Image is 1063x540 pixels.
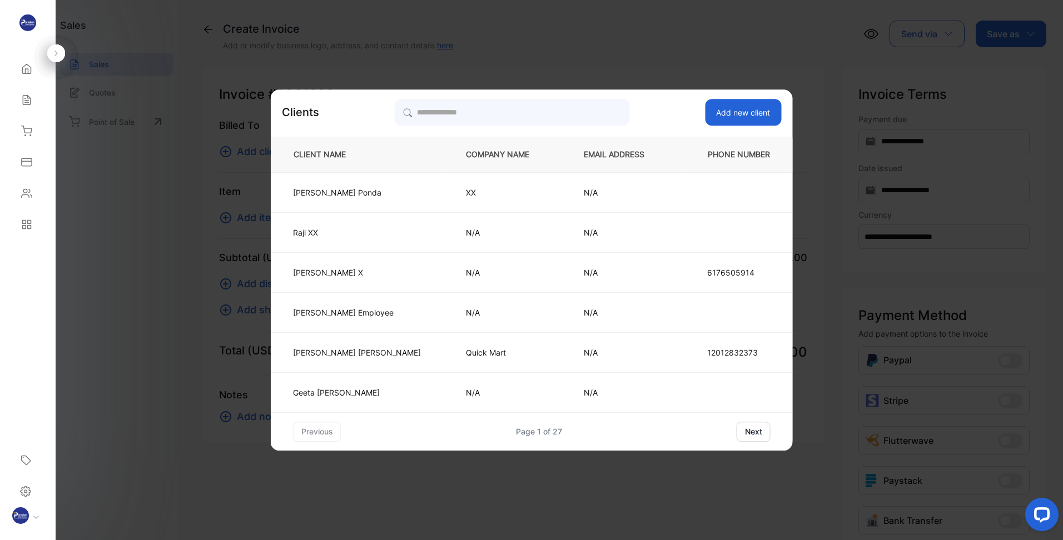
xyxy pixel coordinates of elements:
[293,267,421,278] p: [PERSON_NAME] X
[707,267,771,278] p: 6176505914
[293,422,341,442] button: previous
[466,149,547,161] p: COMPANY NAME
[466,267,547,278] p: N/A
[289,149,429,161] p: CLIENT NAME
[12,507,29,524] img: profile
[1016,493,1063,540] iframe: LiveChat chat widget
[293,347,421,358] p: [PERSON_NAME] [PERSON_NAME]
[466,187,547,198] p: XX
[737,422,771,442] button: next
[466,387,547,398] p: N/A
[584,267,662,278] p: N/A
[584,187,662,198] p: N/A
[466,307,547,318] p: N/A
[282,104,319,121] p: Clients
[466,347,547,358] p: Quick Mart
[516,426,562,437] div: Page 1 of 27
[584,347,662,358] p: N/A
[466,227,547,238] p: N/A
[707,347,771,358] p: 12012832373
[293,227,421,238] p: Raji XX
[705,99,781,126] button: Add new client
[584,149,662,161] p: EMAIL ADDRESS
[584,387,662,398] p: N/A
[293,307,421,318] p: [PERSON_NAME] Employee
[699,149,774,161] p: PHONE NUMBER
[19,14,36,31] img: logo
[293,387,421,398] p: Geeta [PERSON_NAME]
[584,307,662,318] p: N/A
[293,187,421,198] p: [PERSON_NAME] Ponda
[584,227,662,238] p: N/A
